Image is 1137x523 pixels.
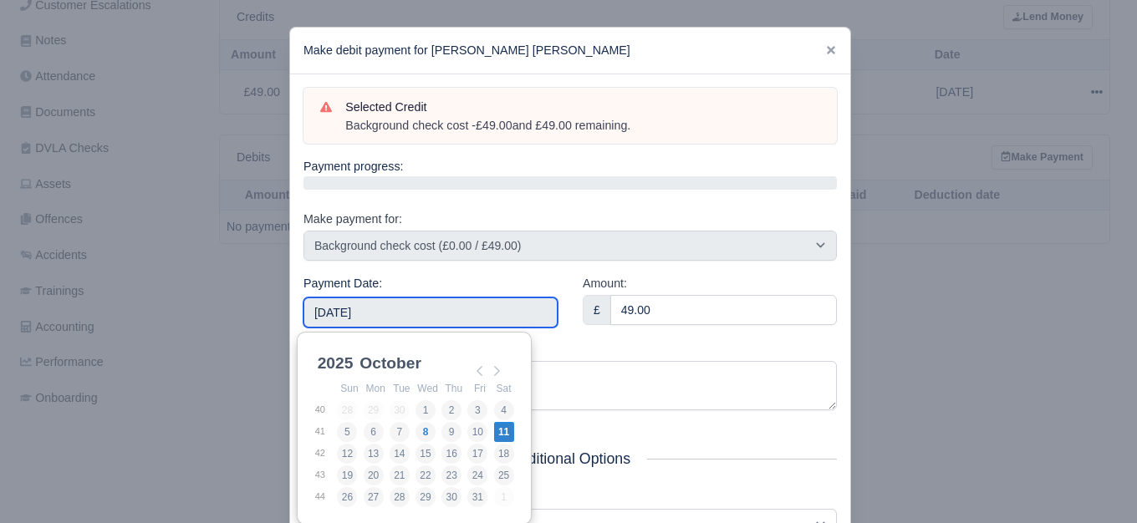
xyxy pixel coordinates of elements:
[314,486,337,508] td: 44
[314,443,337,465] td: 42
[416,422,436,442] button: 8
[290,28,850,74] div: Make debit payment for [PERSON_NAME] [PERSON_NAME]
[476,119,512,132] strong: £49.00
[416,487,436,507] button: 29
[494,465,514,485] button: 25
[303,297,558,328] input: Use the arrow keys to pick a date
[583,274,627,293] label: Amount:
[337,422,357,442] button: 5
[356,351,425,376] div: October
[441,400,461,420] button: 2
[303,450,837,468] h5: Additional Options
[467,400,487,420] button: 3
[467,444,487,464] button: 17
[467,487,487,507] button: 31
[364,465,384,485] button: 20
[314,399,337,421] td: 40
[445,383,462,394] abbr: Thursday
[497,383,512,394] abbr: Saturday
[467,465,487,485] button: 24
[340,383,358,394] abbr: Sunday
[416,444,436,464] button: 15
[390,465,410,485] button: 21
[487,361,507,381] button: Next Month
[467,422,487,442] button: 10
[390,422,410,442] button: 7
[393,383,410,394] abbr: Tuesday
[303,157,837,190] div: Payment progress:
[303,274,382,293] label: Payment Date:
[441,465,461,485] button: 23
[441,444,461,464] button: 16
[494,422,514,442] button: 11
[390,444,410,464] button: 14
[583,295,611,325] div: £
[364,487,384,507] button: 27
[390,487,410,507] button: 28
[416,400,436,420] button: 1
[417,383,437,394] abbr: Wednesday
[416,465,436,485] button: 22
[364,444,384,464] button: 13
[314,465,337,486] td: 43
[474,383,486,394] abbr: Friday
[470,361,490,381] button: Previous Month
[610,295,837,325] input: 0.00
[314,351,357,376] div: 2025
[345,118,820,135] div: Background check cost - and £49.00 remaining.
[364,422,384,442] button: 6
[337,487,357,507] button: 26
[314,421,337,443] td: 41
[494,400,514,420] button: 4
[1053,443,1137,523] iframe: Chat Widget
[441,422,461,442] button: 9
[494,444,514,464] button: 18
[345,100,820,114] h6: Selected Credit
[303,210,402,229] label: Make payment for:
[337,465,357,485] button: 19
[441,487,461,507] button: 30
[337,444,357,464] button: 12
[366,383,385,394] abbr: Monday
